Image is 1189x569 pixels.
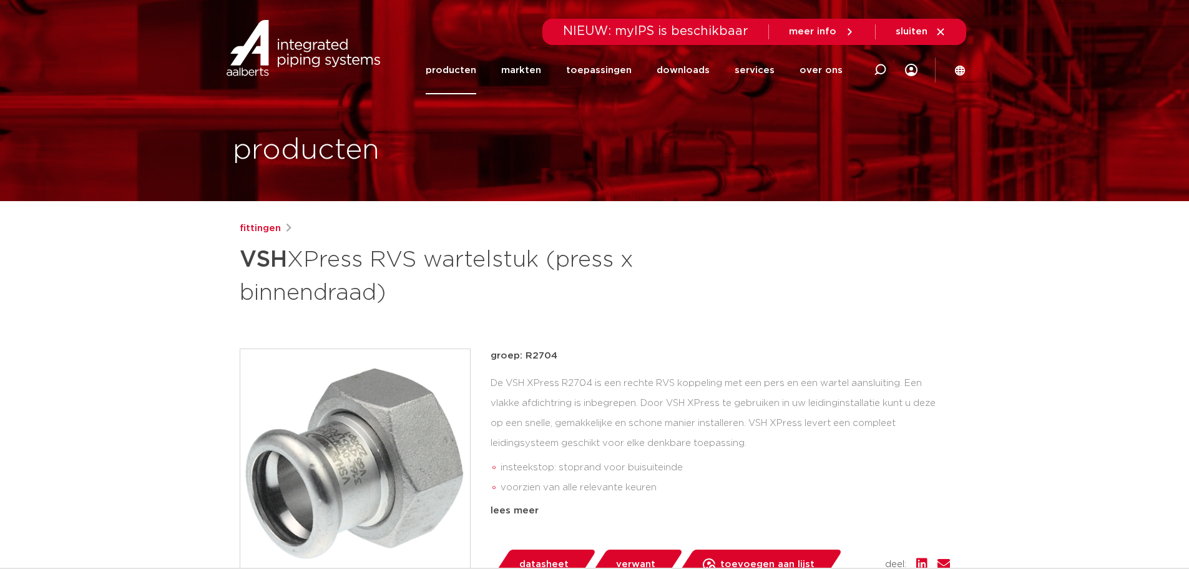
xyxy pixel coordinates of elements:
[240,241,708,309] h1: XPress RVS wartelstuk (press x binnendraad)
[800,46,843,94] a: over ons
[240,221,281,236] a: fittingen
[491,374,950,498] div: De VSH XPress R2704 is een rechte RVS koppeling met een pers en een wartel aansluiting. Een vlakk...
[896,26,946,37] a: sluiten
[563,25,748,37] span: NIEUW: myIPS is beschikbaar
[566,46,632,94] a: toepassingen
[501,458,950,478] li: insteekstop: stoprand voor buisuiteinde
[491,503,950,518] div: lees meer
[501,498,950,518] li: Leak Before Pressed-functie
[501,478,950,498] li: voorzien van alle relevante keuren
[501,46,541,94] a: markten
[240,249,287,271] strong: VSH
[896,27,927,36] span: sluiten
[735,46,775,94] a: services
[789,27,836,36] span: meer info
[491,349,950,364] p: groep: R2704
[426,46,843,94] nav: Menu
[789,26,855,37] a: meer info
[233,131,379,171] h1: producten
[426,46,476,94] a: producten
[657,46,710,94] a: downloads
